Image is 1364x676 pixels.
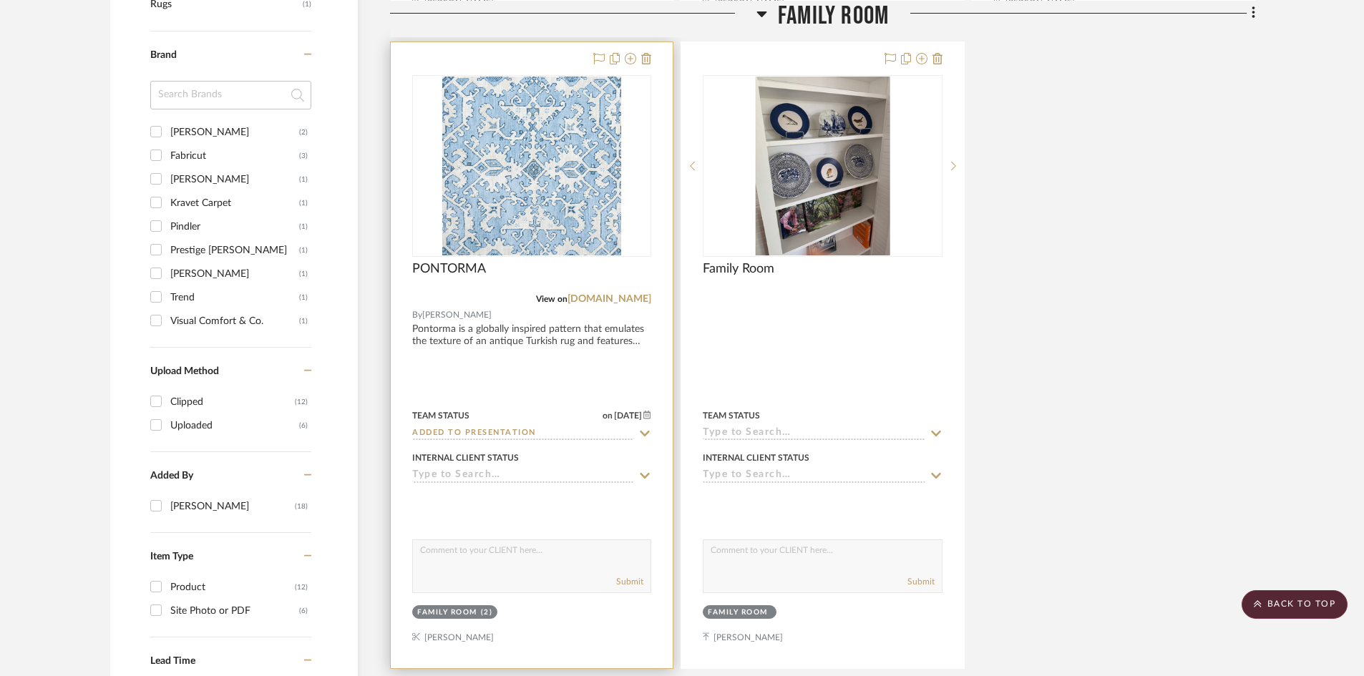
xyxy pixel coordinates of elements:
span: Brand [150,50,177,60]
div: 0 [703,76,941,256]
input: Type to Search… [412,469,634,483]
div: (6) [299,414,308,437]
div: Site Photo or PDF [170,599,299,622]
input: Type to Search… [703,427,925,441]
div: (1) [299,215,308,238]
span: View on [536,295,567,303]
span: [DATE] [613,411,643,421]
button: Submit [907,575,935,588]
img: Family Room [756,77,890,255]
span: [PERSON_NAME] [422,308,492,322]
div: Team Status [703,409,760,422]
div: (1) [299,192,308,215]
div: Trend [170,286,299,309]
div: Clipped [170,391,295,413]
span: Added By [150,471,193,481]
span: Lead Time [150,656,195,666]
div: (1) [299,310,308,333]
div: (2) [299,121,308,144]
input: Type to Search… [703,469,925,483]
input: Type to Search… [412,427,634,441]
div: Product [170,576,295,599]
div: [PERSON_NAME] [170,121,299,144]
div: (18) [295,495,308,518]
div: Team Status [412,409,469,422]
span: Family Room [703,261,774,277]
scroll-to-top-button: BACK TO TOP [1242,590,1348,619]
span: Upload Method [150,366,219,376]
div: (1) [299,239,308,262]
div: Pindler [170,215,299,238]
div: (2) [481,607,493,618]
div: Internal Client Status [412,451,519,464]
div: Fabricut [170,144,299,167]
span: on [603,411,613,420]
button: Submit [616,575,643,588]
span: Item Type [150,552,193,562]
div: (1) [299,168,308,191]
a: [DOMAIN_NAME] [567,294,651,304]
div: Family Room [417,607,477,618]
div: (12) [295,576,308,599]
div: [PERSON_NAME] [170,168,299,191]
div: [PERSON_NAME] [170,263,299,285]
div: Visual Comfort & Co. [170,310,299,333]
span: PONTORMA [412,261,486,277]
div: Internal Client Status [703,451,809,464]
div: (12) [295,391,308,413]
div: Kravet Carpet [170,192,299,215]
div: (3) [299,144,308,167]
div: [PERSON_NAME] [170,495,295,518]
div: (1) [299,286,308,309]
div: Family Room [708,607,768,618]
div: Uploaded [170,414,299,437]
img: PONTORMA [442,77,621,255]
div: (1) [299,263,308,285]
div: Prestige [PERSON_NAME] [170,239,299,262]
span: By [412,308,422,322]
div: (6) [299,599,308,622]
input: Search Brands [150,81,311,109]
